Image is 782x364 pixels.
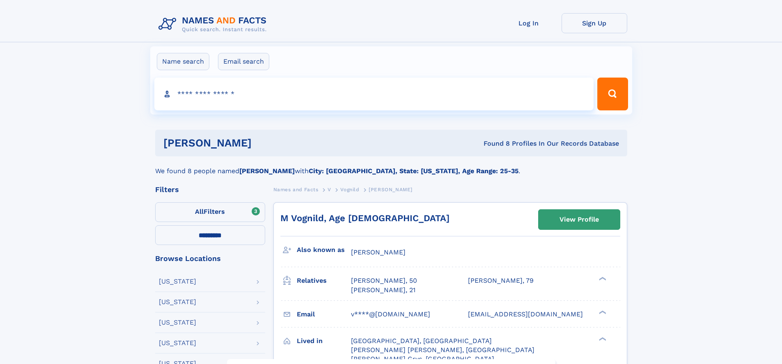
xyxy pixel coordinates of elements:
[309,167,518,175] b: City: [GEOGRAPHIC_DATA], State: [US_STATE], Age Range: 25-35
[496,13,562,33] a: Log In
[328,184,331,195] a: V
[218,53,269,70] label: Email search
[597,309,607,315] div: ❯
[155,156,627,176] div: We found 8 people named with .
[157,53,209,70] label: Name search
[159,319,196,326] div: [US_STATE]
[297,334,351,348] h3: Lived in
[351,286,415,295] a: [PERSON_NAME], 21
[155,13,273,35] img: Logo Names and Facts
[367,139,619,148] div: Found 8 Profiles In Our Records Database
[468,276,534,285] a: [PERSON_NAME], 79
[159,340,196,346] div: [US_STATE]
[597,276,607,282] div: ❯
[351,355,494,363] span: [PERSON_NAME] Grvs, [GEOGRAPHIC_DATA]
[351,337,492,345] span: [GEOGRAPHIC_DATA], [GEOGRAPHIC_DATA]
[239,167,295,175] b: [PERSON_NAME]
[155,255,265,262] div: Browse Locations
[297,307,351,321] h3: Email
[297,243,351,257] h3: Also known as
[155,186,265,193] div: Filters
[560,210,599,229] div: View Profile
[297,274,351,288] h3: Relatives
[154,78,594,110] input: search input
[159,278,196,285] div: [US_STATE]
[159,299,196,305] div: [US_STATE]
[468,310,583,318] span: [EMAIL_ADDRESS][DOMAIN_NAME]
[351,346,534,354] span: [PERSON_NAME] [PERSON_NAME], [GEOGRAPHIC_DATA]
[195,208,204,215] span: All
[597,336,607,341] div: ❯
[351,248,406,256] span: [PERSON_NAME]
[155,202,265,222] label: Filters
[351,276,417,285] a: [PERSON_NAME], 50
[340,184,359,195] a: Vognild
[328,187,331,192] span: V
[369,187,413,192] span: [PERSON_NAME]
[273,184,319,195] a: Names and Facts
[340,187,359,192] span: Vognild
[562,13,627,33] a: Sign Up
[280,213,449,223] a: M Vognild, Age [DEMOGRAPHIC_DATA]
[597,78,628,110] button: Search Button
[163,138,368,148] h1: [PERSON_NAME]
[539,210,620,229] a: View Profile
